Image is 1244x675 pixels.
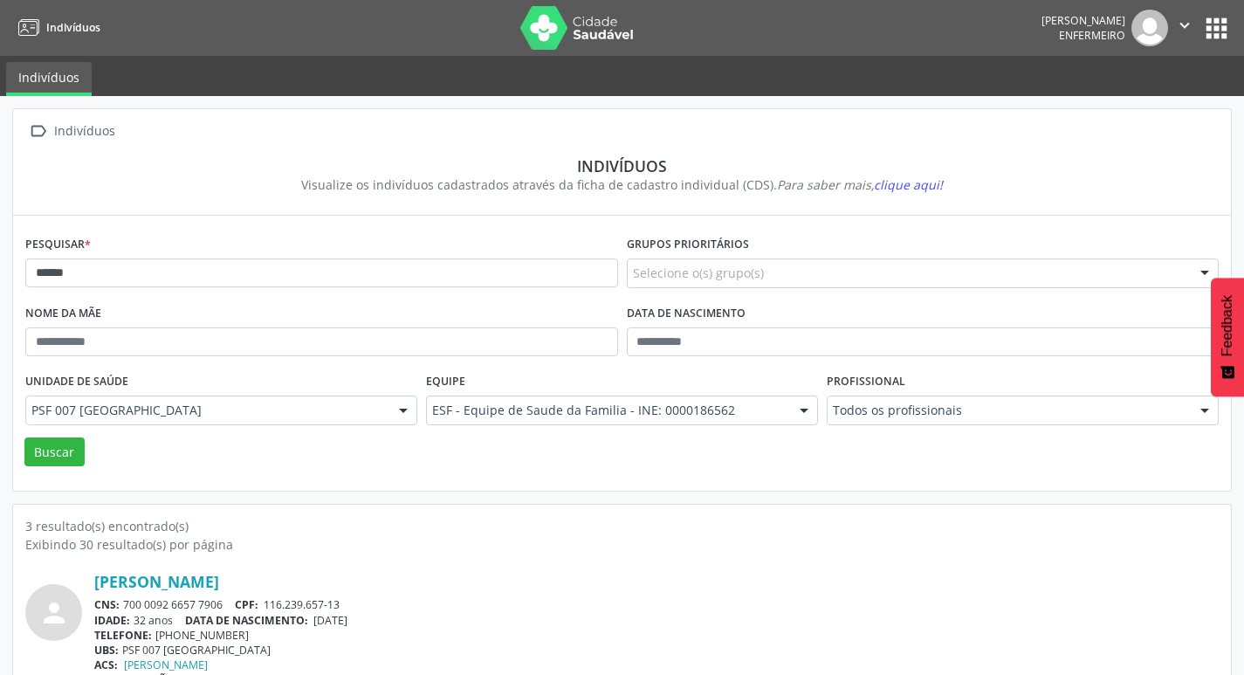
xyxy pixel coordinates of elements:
span: DATA DE NASCIMENTO: [185,613,308,628]
a: Indivíduos [6,62,92,96]
label: Data de nascimento [627,300,746,327]
a: [PERSON_NAME] [124,658,208,672]
label: Grupos prioritários [627,231,749,258]
i: person [38,597,70,629]
div: 700 0092 6657 7906 [94,597,1219,612]
a: [PERSON_NAME] [94,572,219,591]
span: Todos os profissionais [833,402,1183,419]
a:  Indivíduos [25,119,118,144]
div: Indivíduos [38,156,1206,176]
span: Feedback [1220,295,1235,356]
div: Visualize os indivíduos cadastrados através da ficha de cadastro individual (CDS). [38,176,1206,194]
span: CPF: [235,597,258,612]
label: Nome da mãe [25,300,101,327]
div: 32 anos [94,613,1219,628]
i: Para saber mais, [777,176,943,193]
span: Selecione o(s) grupo(s) [633,264,764,282]
i:  [25,119,51,144]
i:  [1175,16,1194,35]
button: apps [1201,13,1232,44]
a: Indivíduos [12,13,100,42]
span: Enfermeiro [1059,28,1125,43]
span: ACS: [94,658,118,672]
span: [DATE] [313,613,347,628]
label: Profissional [827,368,905,396]
span: ESF - Equipe de Saude da Familia - INE: 0000186562 [432,402,782,419]
label: Unidade de saúde [25,368,128,396]
span: CNS: [94,597,120,612]
div: Indivíduos [51,119,118,144]
label: Pesquisar [25,231,91,258]
img: img [1131,10,1168,46]
div: PSF 007 [GEOGRAPHIC_DATA] [94,643,1219,658]
div: [PHONE_NUMBER] [94,628,1219,643]
div: Exibindo 30 resultado(s) por página [25,535,1219,554]
span: TELEFONE: [94,628,152,643]
button: Feedback - Mostrar pesquisa [1211,278,1244,396]
span: IDADE: [94,613,130,628]
div: 3 resultado(s) encontrado(s) [25,517,1219,535]
button:  [1168,10,1201,46]
span: clique aqui! [874,176,943,193]
span: 116.239.657-13 [264,597,340,612]
span: UBS: [94,643,119,658]
span: Indivíduos [46,20,100,35]
label: Equipe [426,368,465,396]
span: PSF 007 [GEOGRAPHIC_DATA] [31,402,381,419]
div: [PERSON_NAME] [1041,13,1125,28]
button: Buscar [24,437,85,467]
